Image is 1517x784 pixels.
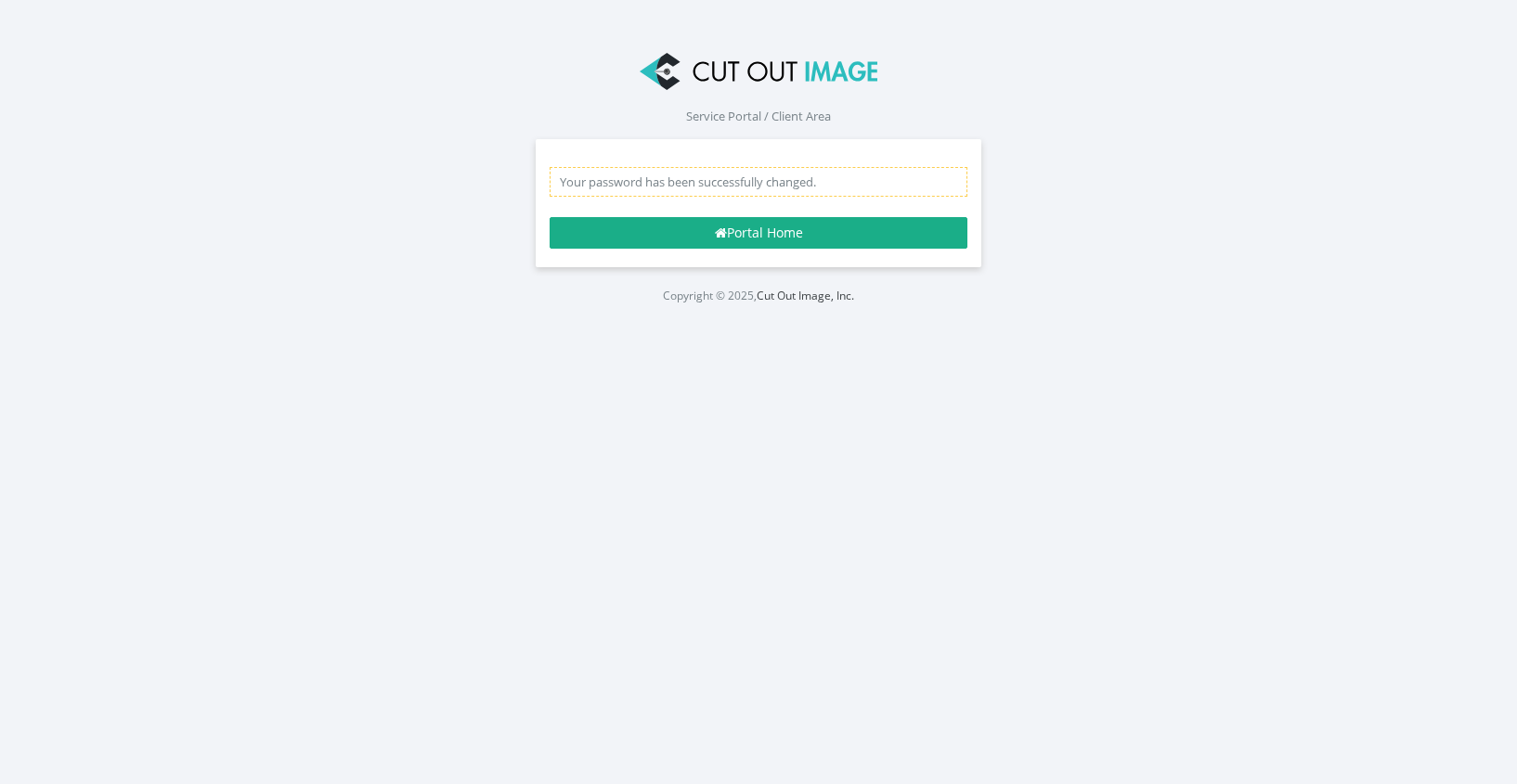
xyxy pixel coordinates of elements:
[550,217,967,249] a: Portal Home
[757,288,854,303] a: Cut Out Image, Inc.
[663,288,854,303] small: Copyright © 2025,
[560,174,816,190] span: Your password has been successfully changed.
[640,53,877,90] img: Cut Out Image
[686,108,831,124] span: Service Portal / Client Area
